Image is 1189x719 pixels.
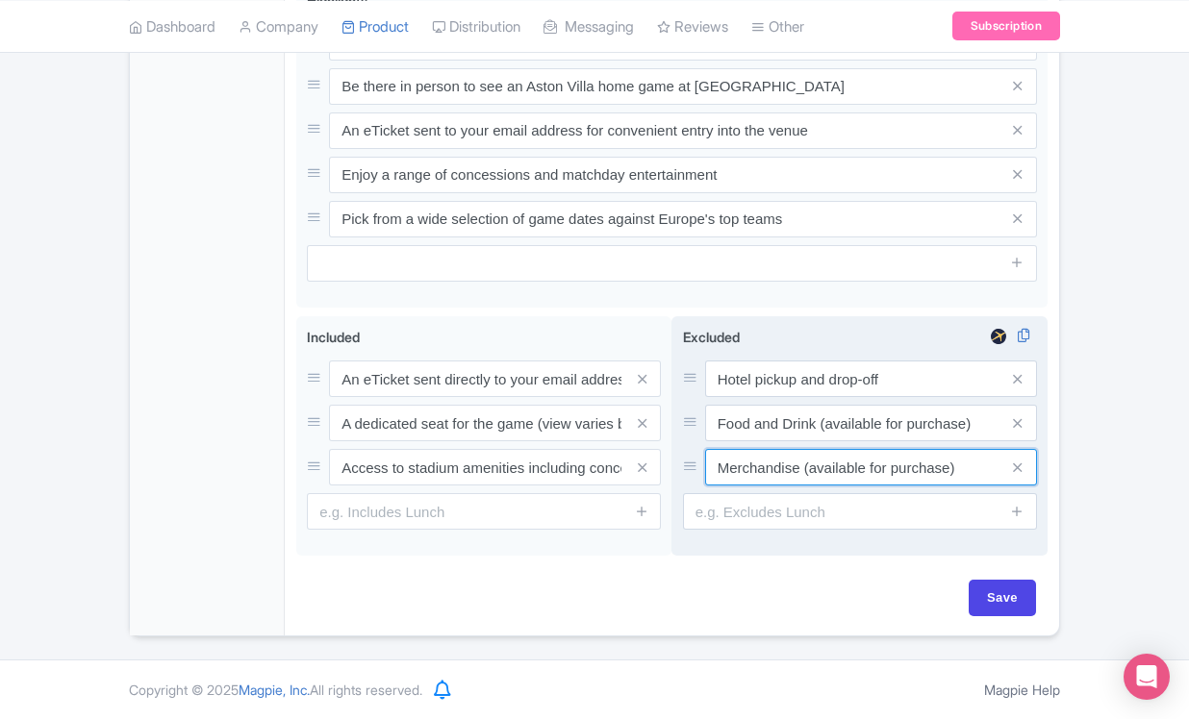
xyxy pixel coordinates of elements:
[683,329,740,345] span: Excluded
[307,329,360,345] span: Included
[984,682,1060,698] a: Magpie Help
[969,580,1036,616] input: Save
[117,680,434,700] div: Copyright © 2025 All rights reserved.
[239,682,310,698] span: Magpie, Inc.
[987,327,1010,346] img: expedia-review-widget-01-6a8748bc8b83530f19f0577495396935.svg
[683,493,1037,530] input: e.g. Excludes Lunch
[952,12,1060,40] a: Subscription
[307,493,661,530] input: e.g. Includes Lunch
[1124,654,1170,700] div: Open Intercom Messenger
